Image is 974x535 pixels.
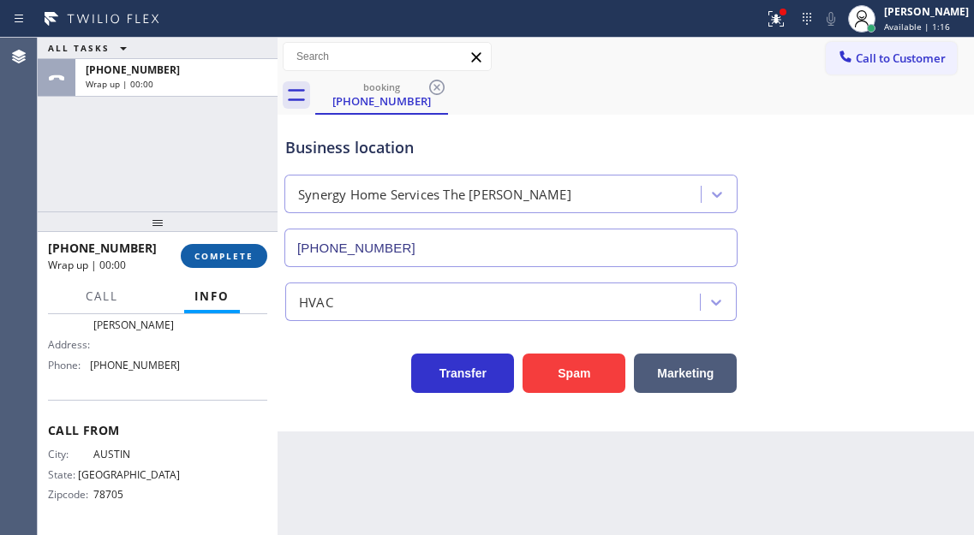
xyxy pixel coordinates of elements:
[48,42,110,54] span: ALL TASKS
[317,93,446,109] div: [PHONE_NUMBER]
[86,62,180,77] span: [PHONE_NUMBER]
[523,354,625,393] button: Spam
[38,38,144,58] button: ALL TASKS
[884,4,969,19] div: [PERSON_NAME]
[826,42,957,74] button: Call to Customer
[48,258,126,272] span: Wrap up | 00:00
[48,448,93,461] span: City:
[86,78,153,90] span: Wrap up | 00:00
[48,359,90,372] span: Phone:
[48,468,78,481] span: State:
[317,80,446,93] div: booking
[48,338,93,351] span: Address:
[48,240,157,256] span: [PHONE_NUMBER]
[317,76,446,113] div: (512) 202-8694
[75,280,128,313] button: Call
[48,422,267,438] span: Call From
[884,21,950,33] span: Available | 1:16
[819,7,843,31] button: Mute
[285,136,737,159] div: Business location
[411,354,514,393] button: Transfer
[48,488,93,501] span: Zipcode:
[194,288,230,304] span: Info
[181,244,267,268] button: COMPLETE
[634,354,737,393] button: Marketing
[298,185,571,205] div: Synergy Home Services The [PERSON_NAME]
[93,292,179,331] span: Synergy Home Services The [PERSON_NAME]
[284,229,738,267] input: Phone Number
[184,280,240,313] button: Info
[86,288,118,304] span: Call
[299,292,333,312] div: HVAC
[284,43,491,70] input: Search
[194,250,254,262] span: COMPLETE
[93,448,179,461] span: AUSTIN
[90,359,180,372] span: [PHONE_NUMBER]
[856,51,946,66] span: Call to Customer
[78,468,180,481] span: [GEOGRAPHIC_DATA]
[93,488,179,501] span: 78705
